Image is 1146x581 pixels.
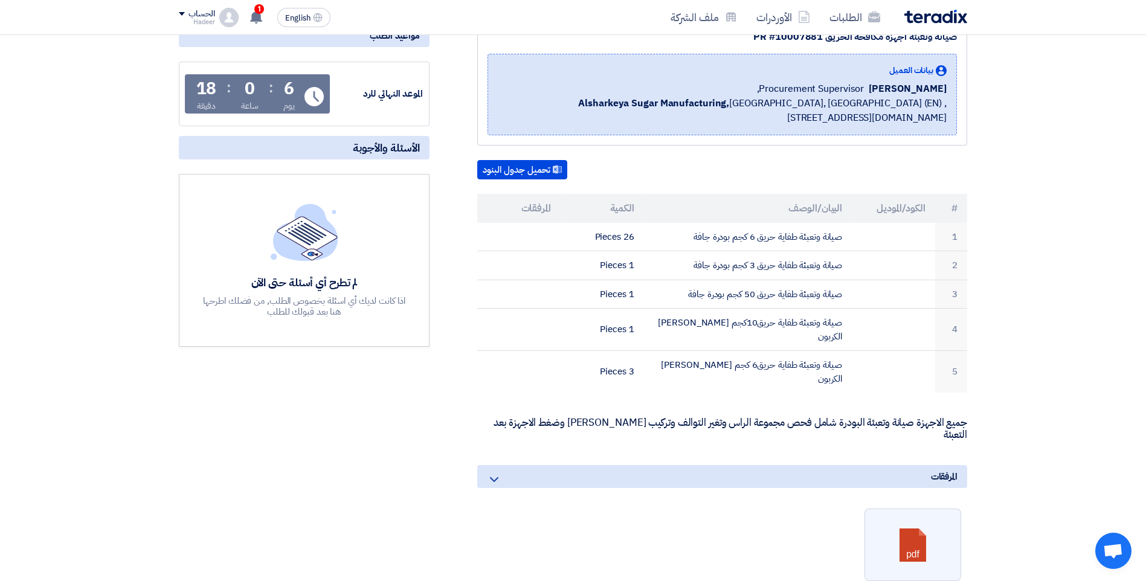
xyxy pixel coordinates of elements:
[202,275,407,289] div: لم تطرح أي أسئلة حتى الآن
[283,100,295,112] div: يوم
[285,14,311,22] span: English
[219,8,239,27] img: profile_test.png
[889,64,933,77] span: بيانات العميل
[332,87,423,101] div: الموعد النهائي للرد
[644,223,852,251] td: صيانة وتعبئة طفاية حريق 6 كجم بودرة جافة
[644,280,852,309] td: صيانة وتعبئة طفاية حريق 50 كجم بودرة جافة
[644,351,852,393] td: صيانة وتعبئة طفاية حريق6 كجم [PERSON_NAME] الكربون
[179,19,214,25] div: Hadeer
[227,77,231,98] div: :
[477,194,561,223] th: المرفقات
[935,351,967,393] td: 5
[284,80,294,97] div: 6
[644,309,852,351] td: صيانة وتعبئة طفاية حريق10كجم [PERSON_NAME] الكربون
[197,100,216,112] div: دقيقة
[852,194,935,223] th: الكود/الموديل
[254,4,264,14] span: 1
[561,309,644,351] td: 1 Pieces
[1095,533,1132,569] div: Open chat
[904,10,967,24] img: Teradix logo
[935,194,967,223] th: #
[353,141,420,155] span: الأسئلة والأجوبة
[561,223,644,251] td: 26 Pieces
[757,82,864,96] span: Procurement Supervisor,
[578,96,729,111] b: Alsharkeya Sugar Manufacturing,
[644,194,852,223] th: البيان/الوصف
[935,309,967,351] td: 4
[935,251,967,280] td: 2
[179,24,430,47] div: مواعيد الطلب
[935,280,967,309] td: 3
[488,30,957,44] div: صيانة وتعبئة اجهزة مكافحة الحريق PR #10007881
[498,96,947,125] span: [GEOGRAPHIC_DATA], [GEOGRAPHIC_DATA] (EN) ,[STREET_ADDRESS][DOMAIN_NAME]
[477,417,967,441] p: جميع الاجهزة صيانة وتعبئة البودرة شامل فحص مجموعة الراس وتغير التوالف وتركيب [PERSON_NAME] وضغط ا...
[820,3,890,31] a: الطلبات
[561,280,644,309] td: 1 Pieces
[196,80,217,97] div: 18
[561,351,644,393] td: 3 Pieces
[477,160,567,179] button: تحميل جدول البنود
[661,3,747,31] a: ملف الشركة
[935,223,967,251] td: 1
[869,82,947,96] span: [PERSON_NAME]
[931,470,958,483] span: المرفقات
[561,194,644,223] th: الكمية
[269,77,273,98] div: :
[747,3,820,31] a: الأوردرات
[241,100,259,112] div: ساعة
[644,251,852,280] td: صيانة وتعبئة طفاية حريق 3 كجم بودرة جافة
[245,80,255,97] div: 0
[188,9,214,19] div: الحساب
[271,204,338,260] img: empty_state_list.svg
[277,8,330,27] button: English
[561,251,644,280] td: 1 Pieces
[202,295,407,317] div: اذا كانت لديك أي اسئلة بخصوص الطلب, من فضلك اطرحها هنا بعد قبولك للطلب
